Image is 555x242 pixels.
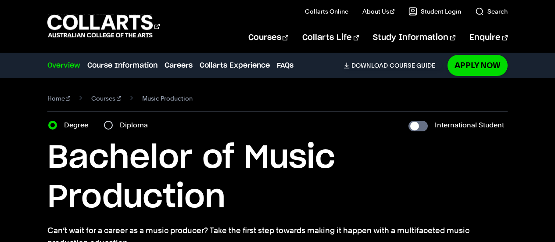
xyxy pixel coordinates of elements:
[435,119,504,131] label: International Student
[448,55,508,76] a: Apply Now
[142,92,193,105] span: Music Production
[47,92,71,105] a: Home
[47,60,80,71] a: Overview
[64,119,93,131] label: Degree
[47,14,160,39] div: Go to homepage
[87,60,158,71] a: Course Information
[362,7,395,16] a: About Us
[344,61,442,69] a: DownloadCourse Guide
[248,23,288,52] a: Courses
[469,23,508,52] a: Enquire
[91,92,121,105] a: Courses
[120,119,153,131] label: Diploma
[302,23,359,52] a: Collarts Life
[200,60,270,71] a: Collarts Experience
[47,138,508,217] h1: Bachelor of Music Production
[165,60,193,71] a: Careers
[305,7,348,16] a: Collarts Online
[408,7,461,16] a: Student Login
[277,60,294,71] a: FAQs
[351,61,388,69] span: Download
[475,7,508,16] a: Search
[373,23,455,52] a: Study Information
